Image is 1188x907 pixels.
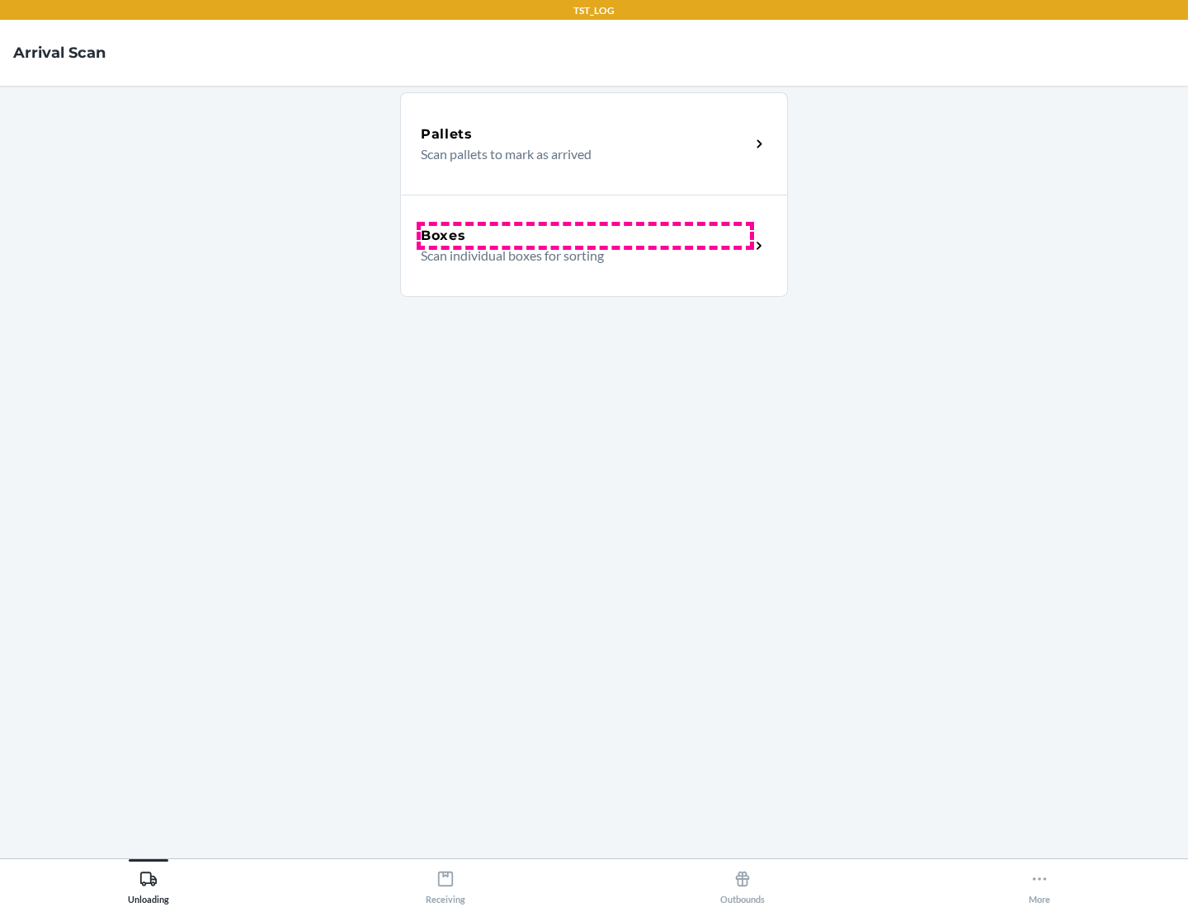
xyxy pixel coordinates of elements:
[400,92,788,195] a: PalletsScan pallets to mark as arrived
[297,859,594,905] button: Receiving
[426,863,465,905] div: Receiving
[421,144,737,164] p: Scan pallets to mark as arrived
[573,3,615,18] p: TST_LOG
[1029,863,1050,905] div: More
[421,125,473,144] h5: Pallets
[421,246,737,266] p: Scan individual boxes for sorting
[720,863,765,905] div: Outbounds
[128,863,169,905] div: Unloading
[421,226,466,246] h5: Boxes
[400,195,788,297] a: BoxesScan individual boxes for sorting
[891,859,1188,905] button: More
[594,859,891,905] button: Outbounds
[13,42,106,63] h4: Arrival Scan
